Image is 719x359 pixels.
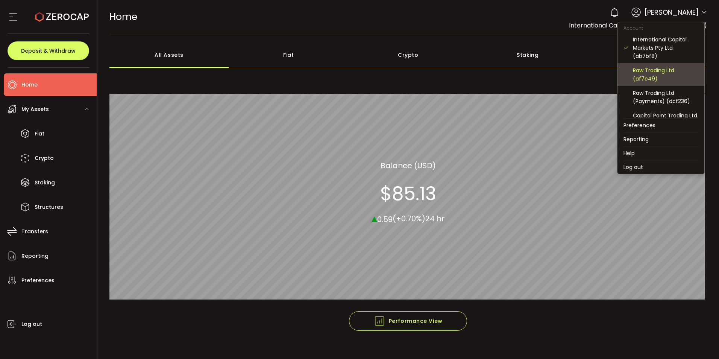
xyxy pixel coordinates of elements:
[377,214,393,224] span: 0.59
[645,7,699,17] span: [PERSON_NAME]
[21,319,42,330] span: Log out
[109,42,229,68] div: All Assets
[381,160,436,171] section: Balance (USD)
[229,42,348,68] div: Fiat
[35,153,54,164] span: Crypto
[587,42,707,68] div: Structured Products
[109,10,137,23] span: Home
[425,213,444,224] span: 24 hr
[380,182,436,205] section: $85.13
[633,111,698,128] div: Capital Point Trading Ltd. (Payments) (de1af4)
[21,275,55,286] span: Preferences
[569,21,707,30] span: International Capital Markets Pty Ltd (ab7bf8)
[468,42,587,68] div: Staking
[617,132,704,146] li: Reporting
[372,210,377,226] span: ▴
[35,202,63,213] span: Structures
[617,25,649,31] span: Account
[374,315,443,327] span: Performance View
[8,41,89,60] button: Deposit & Withdraw
[633,66,698,83] div: Raw Trading Ltd (af7c49)
[617,146,704,160] li: Help
[681,323,719,359] iframe: Chat Widget
[633,89,698,105] div: Raw Trading Ltd (Payments) (dcf236)
[633,35,698,60] div: International Capital Markets Pty Ltd (ab7bf8)
[348,42,468,68] div: Crypto
[393,213,425,224] span: (+0.70%)
[349,311,467,331] button: Performance View
[21,79,38,90] span: Home
[21,226,48,237] span: Transfers
[617,160,704,174] li: Log out
[35,177,55,188] span: Staking
[617,119,704,132] li: Preferences
[21,251,49,262] span: Reporting
[21,104,49,115] span: My Assets
[21,48,76,53] span: Deposit & Withdraw
[35,128,44,139] span: Fiat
